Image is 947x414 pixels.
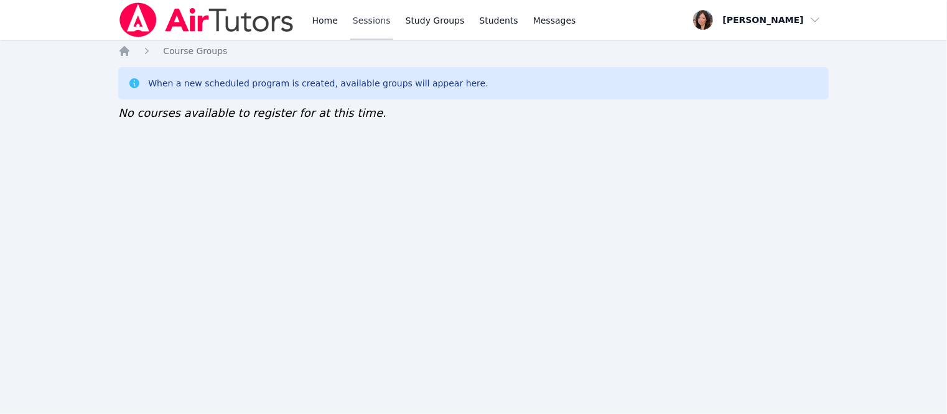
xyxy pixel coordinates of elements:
[533,14,576,27] span: Messages
[163,46,227,56] span: Course Groups
[148,77,488,90] div: When a new scheduled program is created, available groups will appear here.
[118,2,294,37] img: Air Tutors
[118,45,829,57] nav: Breadcrumb
[118,106,386,119] span: No courses available to register for at this time.
[163,45,227,57] a: Course Groups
